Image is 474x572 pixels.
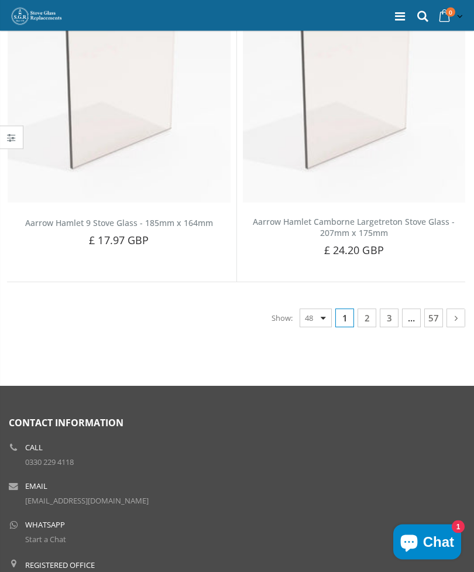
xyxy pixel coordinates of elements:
[435,5,465,28] a: 0
[25,496,149,506] a: [EMAIL_ADDRESS][DOMAIN_NAME]
[402,309,421,328] span: …
[424,309,443,328] a: 57
[380,309,399,328] a: 3
[335,309,354,328] span: 1
[272,309,293,328] span: Show:
[25,218,213,229] a: Aarrow Hamlet 9 Stove Glass - 185mm x 164mm
[25,444,43,452] b: Call
[390,525,465,563] inbox-online-store-chat: Shopify online store chat
[395,8,405,24] a: Menu
[324,244,384,258] span: £ 24.20 GBP
[25,483,47,491] b: Email
[358,309,376,328] a: 2
[253,217,455,239] a: Aarrow Hamlet Camborne Largetreton Stove Glass - 207mm x 175mm
[446,8,455,17] span: 0
[25,560,95,571] b: Registered Office
[25,457,74,468] a: 0330 229 4118
[25,522,65,529] b: WhatsApp
[11,7,63,26] img: Stove Glass Replacement
[89,234,149,248] span: £ 17.97 GBP
[25,535,66,545] a: Start a Chat
[9,417,123,430] span: Contact Information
